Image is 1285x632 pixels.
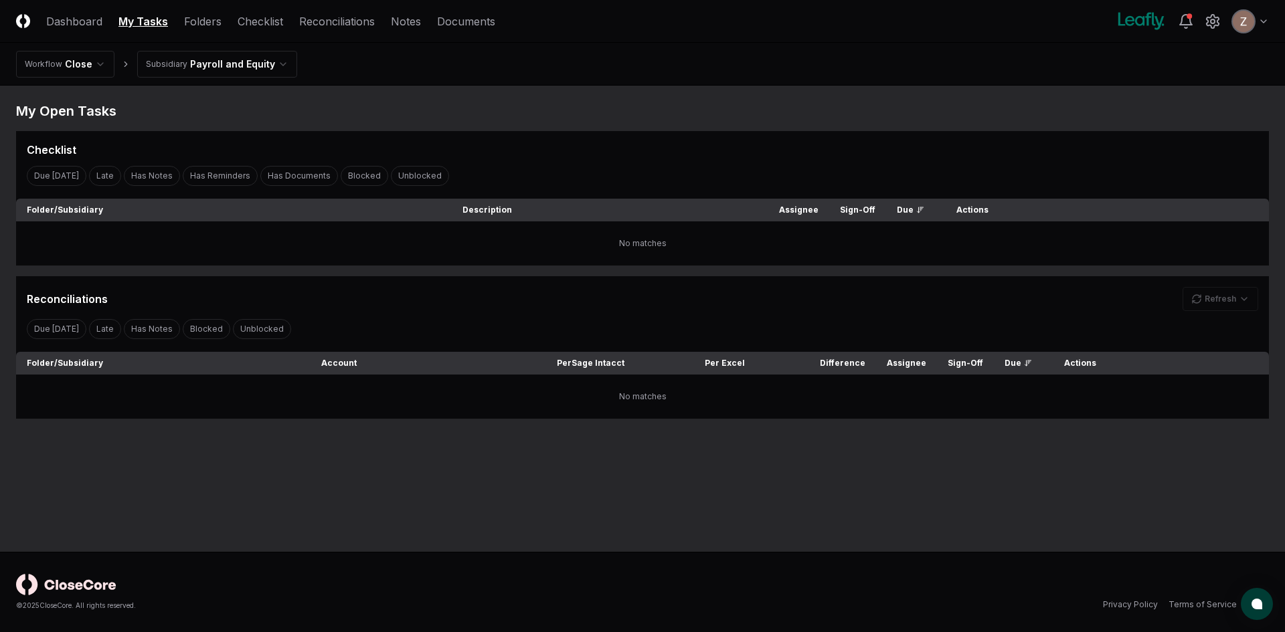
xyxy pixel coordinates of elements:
[27,166,86,186] button: Due Today
[876,352,937,375] th: Assignee
[391,166,449,186] button: Unblocked
[16,352,311,375] th: Folder/Subsidiary
[233,319,291,339] button: Unblocked
[1115,11,1167,32] img: Leafly logo
[897,204,924,216] div: Due
[16,102,1269,120] div: My Open Tasks
[16,221,1269,266] td: No matches
[16,601,642,611] div: © 2025 CloseCore. All rights reserved.
[937,352,994,375] th: Sign-Off
[1169,599,1237,611] a: Terms of Service
[89,166,121,186] button: Late
[452,199,768,221] th: Description
[756,352,876,375] th: Difference
[321,357,504,369] div: Account
[16,14,30,28] img: Logo
[183,319,230,339] button: Blocked
[1103,599,1158,611] a: Privacy Policy
[437,13,495,29] a: Documents
[16,375,1269,419] td: No matches
[16,199,452,221] th: Folder/Subsidiary
[183,166,258,186] button: Has Reminders
[27,291,108,307] div: Reconciliations
[391,13,421,29] a: Notes
[299,13,375,29] a: Reconciliations
[515,352,635,375] th: Per Sage Intacct
[124,166,180,186] button: Has Notes
[118,13,168,29] a: My Tasks
[146,58,187,70] div: Subsidiary
[16,51,297,78] nav: breadcrumb
[1005,357,1032,369] div: Due
[829,199,886,221] th: Sign-Off
[1241,588,1273,620] button: atlas-launcher
[260,166,338,186] button: Has Documents
[341,166,388,186] button: Blocked
[16,574,116,595] img: logo
[635,352,756,375] th: Per Excel
[1053,357,1258,369] div: Actions
[946,204,1258,216] div: Actions
[27,142,76,158] div: Checklist
[25,58,62,70] div: Workflow
[46,13,102,29] a: Dashboard
[89,319,121,339] button: Late
[124,319,180,339] button: Has Notes
[768,199,829,221] th: Assignee
[184,13,222,29] a: Folders
[1233,11,1254,32] img: ACg8ocKnDsamp5-SE65NkOhq35AnOBarAXdzXQ03o9g231ijNgHgyA=s96-c
[27,319,86,339] button: Due Today
[238,13,283,29] a: Checklist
